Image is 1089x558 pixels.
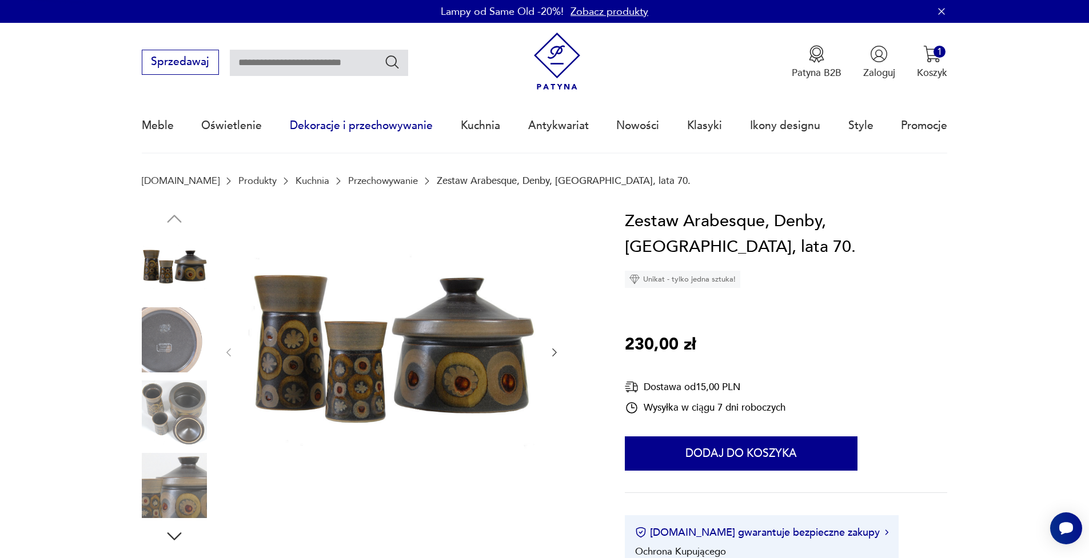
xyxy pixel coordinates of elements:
a: Przechowywanie [348,175,418,186]
button: Zaloguj [863,45,895,79]
button: Szukaj [384,54,401,70]
button: Sprzedawaj [142,50,219,75]
a: Meble [142,99,174,152]
p: Lampy od Same Old -20%! [441,5,564,19]
img: Ikona diamentu [629,274,640,284]
button: Dodaj do koszyka [625,436,857,471]
li: Ochrona Kupującego [635,545,726,558]
a: Antykwariat [528,99,589,152]
img: Ikona koszyka [923,45,941,63]
p: Koszyk [917,66,947,79]
img: Ikona strzałki w prawo [885,529,888,535]
img: Ikona medalu [808,45,825,63]
div: Unikat - tylko jedna sztuka! [625,271,740,288]
button: [DOMAIN_NAME] gwarantuje bezpieczne zakupy [635,525,888,540]
button: Patyna B2B [792,45,841,79]
img: Zdjęcie produktu Zestaw Arabesque, Denby, Wielka Brytania, lata 70. [142,380,207,445]
a: Kuchnia [296,175,329,186]
img: Zdjęcie produktu Zestaw Arabesque, Denby, Wielka Brytania, lata 70. [249,208,535,495]
div: 1 [934,46,946,58]
a: Klasyki [687,99,722,152]
div: Dostawa od 15,00 PLN [625,380,785,394]
p: Patyna B2B [792,66,841,79]
iframe: Smartsupp widget button [1050,512,1082,544]
img: Ikonka użytkownika [870,45,888,63]
p: Zestaw Arabesque, Denby, [GEOGRAPHIC_DATA], lata 70. [437,175,691,186]
a: [DOMAIN_NAME] [142,175,220,186]
a: Nowości [616,99,659,152]
h1: Zestaw Arabesque, Denby, [GEOGRAPHIC_DATA], lata 70. [625,208,947,260]
a: Style [848,99,873,152]
a: Oświetlenie [201,99,262,152]
img: Patyna - sklep z meblami i dekoracjami vintage [528,33,586,90]
button: 1Koszyk [917,45,947,79]
a: Ikona medaluPatyna B2B [792,45,841,79]
a: Zobacz produkty [571,5,648,19]
a: Ikony designu [750,99,820,152]
img: Zdjęcie produktu Zestaw Arabesque, Denby, Wielka Brytania, lata 70. [142,235,207,300]
a: Dekoracje i przechowywanie [290,99,433,152]
div: Wysyłka w ciągu 7 dni roboczych [625,401,785,415]
a: Sprzedawaj [142,58,219,67]
p: Zaloguj [863,66,895,79]
img: Zdjęcie produktu Zestaw Arabesque, Denby, Wielka Brytania, lata 70. [142,453,207,518]
img: Ikona dostawy [625,380,639,394]
a: Kuchnia [461,99,500,152]
img: Ikona certyfikatu [635,527,647,538]
a: Produkty [238,175,277,186]
img: Zdjęcie produktu Zestaw Arabesque, Denby, Wielka Brytania, lata 70. [142,307,207,372]
p: 230,00 zł [625,332,696,358]
a: Promocje [901,99,947,152]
